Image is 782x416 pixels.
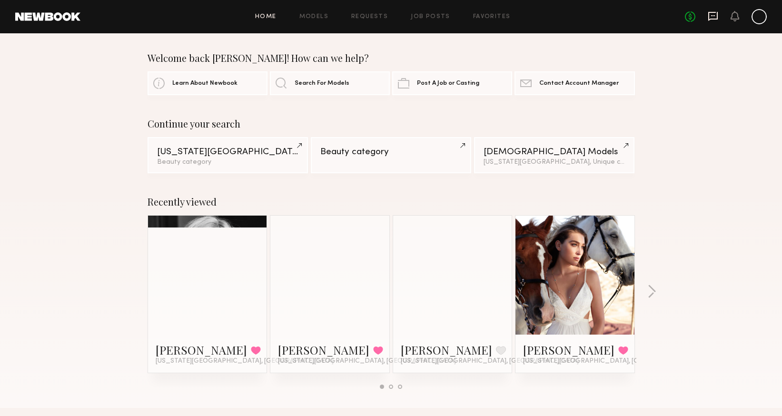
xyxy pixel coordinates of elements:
[311,137,471,173] a: Beauty category
[484,159,625,166] div: [US_STATE][GEOGRAPHIC_DATA], Unique category
[172,80,238,87] span: Learn About Newbook
[320,148,462,157] div: Beauty category
[401,342,492,357] a: [PERSON_NAME]
[157,159,298,166] div: Beauty category
[156,342,247,357] a: [PERSON_NAME]
[411,14,450,20] a: Job Posts
[392,71,512,95] a: Post A Job or Casting
[539,80,619,87] span: Contact Account Manager
[148,71,267,95] a: Learn About Newbook
[157,148,298,157] div: [US_STATE][GEOGRAPHIC_DATA]
[278,357,456,365] span: [US_STATE][GEOGRAPHIC_DATA], [GEOGRAPHIC_DATA]
[295,80,349,87] span: Search For Models
[148,196,635,208] div: Recently viewed
[156,357,334,365] span: [US_STATE][GEOGRAPHIC_DATA], [GEOGRAPHIC_DATA]
[278,342,369,357] a: [PERSON_NAME]
[523,357,701,365] span: [US_STATE][GEOGRAPHIC_DATA], [GEOGRAPHIC_DATA]
[299,14,328,20] a: Models
[270,71,390,95] a: Search For Models
[474,137,634,173] a: [DEMOGRAPHIC_DATA] Models[US_STATE][GEOGRAPHIC_DATA], Unique category
[417,80,479,87] span: Post A Job or Casting
[148,52,635,64] div: Welcome back [PERSON_NAME]! How can we help?
[523,342,614,357] a: [PERSON_NAME]
[484,148,625,157] div: [DEMOGRAPHIC_DATA] Models
[148,137,308,173] a: [US_STATE][GEOGRAPHIC_DATA]Beauty category
[351,14,388,20] a: Requests
[473,14,511,20] a: Favorites
[401,357,579,365] span: [US_STATE][GEOGRAPHIC_DATA], [GEOGRAPHIC_DATA]
[148,118,635,129] div: Continue your search
[515,71,634,95] a: Contact Account Manager
[255,14,277,20] a: Home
